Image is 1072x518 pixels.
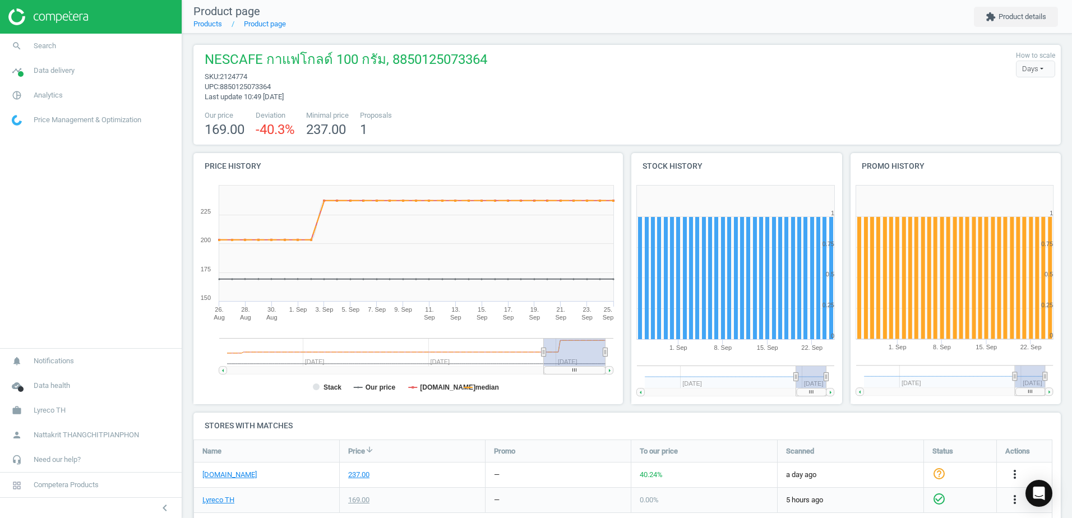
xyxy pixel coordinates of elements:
tspan: 15. Sep [976,344,997,351]
span: 169.00 [205,122,244,137]
span: Competera Products [34,480,99,490]
text: 1 [831,210,834,216]
span: Lyreco TH [34,405,66,415]
h4: Price history [193,153,623,179]
div: Days [1016,61,1055,77]
span: -40.3 % [256,122,295,137]
tspan: 1. Sep [669,344,687,351]
span: Our price [205,110,244,121]
div: 237.00 [348,470,369,480]
text: 150 [201,294,211,301]
span: Minimal price [306,110,349,121]
tspan: median [475,383,499,391]
tspan: Aug [266,314,278,321]
a: Lyreco TH [202,495,234,505]
text: 200 [201,237,211,243]
span: Price [348,446,365,456]
text: 0 [1050,332,1053,339]
span: NESCAFE กาแฟโกลด์ 100 กรัม, 8850125073364 [205,50,487,72]
text: 0.5 [826,271,834,277]
tspan: Sep [603,314,614,321]
text: 0.25 [823,302,834,308]
span: upc : [205,82,220,91]
i: pie_chart_outlined [6,85,27,106]
span: 5 hours ago [786,495,915,505]
text: 0.5 [1045,271,1053,277]
span: Search [34,41,56,51]
button: more_vert [1008,493,1022,507]
span: 0.00 % [640,496,659,504]
span: Scanned [786,446,814,456]
tspan: Sep [529,314,540,321]
button: chevron_left [151,501,179,515]
div: 169.00 [348,495,369,505]
i: search [6,35,27,57]
tspan: [DOMAIN_NAME] [420,383,475,391]
tspan: 23. [583,306,591,313]
span: Nattakrit THANGCHITPIANPHON [34,430,139,440]
tspan: Our price [366,383,396,391]
tspan: Aug [240,314,251,321]
span: To our price [640,446,678,456]
i: work [6,400,27,421]
button: more_vert [1008,468,1022,482]
tspan: 17. [504,306,512,313]
tspan: 19. [530,306,539,313]
span: 1 [360,122,367,137]
a: [DOMAIN_NAME] [202,470,257,480]
span: Last update 10:49 [DATE] [205,92,284,101]
span: Analytics [34,90,63,100]
h4: Promo history [851,153,1061,179]
tspan: Sep [555,314,566,321]
span: Promo [494,446,515,456]
tspan: 8. Sep [933,344,951,351]
tspan: 25. [604,306,612,313]
tspan: 13. [451,306,460,313]
text: 0.25 [1041,302,1053,308]
img: ajHJNr6hYgQAAAAASUVORK5CYII= [8,8,88,25]
tspan: 28. [241,306,249,313]
h4: Stores with matches [193,413,1061,439]
i: timeline [6,60,27,81]
text: 225 [201,208,211,215]
span: Actions [1005,446,1030,456]
tspan: Sep [581,314,593,321]
tspan: Sep [424,314,435,321]
tspan: 7. Sep [368,306,386,313]
tspan: 30. [267,306,276,313]
tspan: 1. Sep [888,344,906,351]
a: Products [193,20,222,28]
i: help_outline [932,466,946,480]
i: person [6,424,27,446]
i: notifications [6,350,27,372]
tspan: Aug [214,314,225,321]
tspan: 22. Sep [801,344,823,351]
tspan: 15. [478,306,486,313]
i: more_vert [1008,468,1022,481]
div: Open Intercom Messenger [1025,480,1052,507]
span: Deviation [256,110,295,121]
span: 8850125073364 [220,82,271,91]
tspan: 5. Sep [341,306,359,313]
span: Data delivery [34,66,75,76]
button: extensionProduct details [974,7,1058,27]
text: 0 [831,332,834,339]
a: Product page [244,20,286,28]
text: 0.75 [823,240,834,247]
div: — [494,495,500,505]
div: — [494,470,500,480]
span: a day ago [786,470,915,480]
tspan: 15. Sep [757,344,778,351]
tspan: 3. Sep [316,306,334,313]
i: arrow_downward [365,445,374,454]
h4: Stock history [631,153,842,179]
i: chevron_left [158,501,172,515]
tspan: Sep [503,314,514,321]
text: 0.75 [1041,240,1053,247]
span: Need our help? [34,455,81,465]
tspan: 8. Sep [714,344,732,351]
span: Data health [34,381,70,391]
text: 1 [1050,210,1053,216]
span: Proposals [360,110,392,121]
span: 40.24 % [640,470,663,479]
